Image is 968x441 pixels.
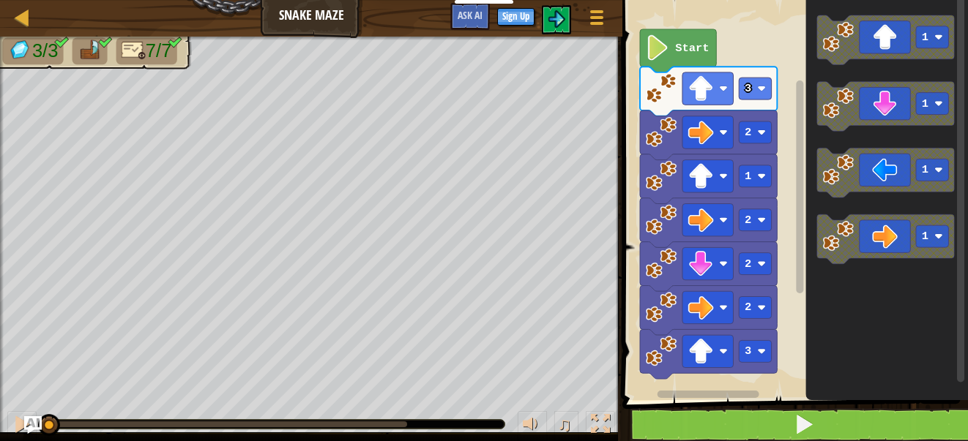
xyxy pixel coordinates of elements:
[922,31,928,44] text: 1
[745,301,751,314] text: 2
[72,37,108,64] li: Go to the raft.
[542,5,571,34] button: $t('play_level.next_level')
[24,416,42,434] button: Ask AI
[2,37,63,64] li: Collect the gems.
[745,126,751,139] text: 2
[745,214,751,227] text: 2
[745,344,751,358] text: 3
[146,40,172,61] span: 7/7
[116,37,176,64] li: Only 7 line of code
[518,411,547,441] button: Adjust volume
[7,411,37,441] button: Ctrl + P: Pause
[586,411,615,441] button: Toggle fullscreen
[557,413,572,435] span: ♫
[458,8,483,22] span: Ask AI
[578,3,615,37] button: Show game menu
[922,163,928,176] text: 1
[922,97,928,110] text: 1
[32,40,59,61] span: 3/3
[745,257,751,271] text: 2
[676,42,710,55] text: Start
[450,3,490,30] button: Ask AI
[745,82,751,95] text: 3
[922,230,928,243] text: 1
[745,170,751,183] text: 1
[497,8,535,26] button: Sign Up
[554,411,579,441] button: ♫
